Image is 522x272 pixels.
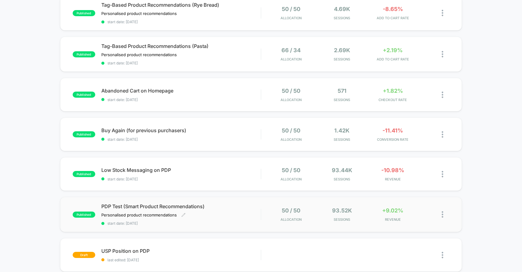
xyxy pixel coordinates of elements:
[334,47,350,53] span: 2.69k
[73,51,95,57] span: published
[332,207,352,214] span: 93.52k
[442,51,443,57] img: close
[369,16,416,20] span: ADD TO CART RATE
[318,137,366,142] span: Sessions
[338,88,346,94] span: 571
[332,167,352,173] span: 93.44k
[101,97,261,102] span: start date: [DATE]
[73,10,95,16] span: published
[101,137,261,142] span: start date: [DATE]
[382,127,403,134] span: -11.41%
[101,61,261,65] span: start date: [DATE]
[101,43,261,49] span: Tag-Based Product Recommendations (Pasta)
[101,177,261,181] span: start date: [DATE]
[101,258,261,262] span: last edited: [DATE]
[382,207,403,214] span: +9.02%
[318,98,366,102] span: Sessions
[442,211,443,218] img: close
[369,177,416,181] span: REVENUE
[442,92,443,98] img: close
[101,88,261,94] span: Abandoned Cart on Homepage
[383,88,403,94] span: +1.82%
[442,131,443,138] img: close
[381,167,404,173] span: -10.98%
[383,6,403,12] span: -8.65%
[282,127,300,134] span: 50 / 50
[383,47,403,53] span: +2.19%
[442,10,443,16] img: close
[101,20,261,24] span: start date: [DATE]
[282,88,300,94] span: 50 / 50
[334,6,350,12] span: 4.69k
[73,212,95,218] span: published
[101,221,261,226] span: start date: [DATE]
[369,98,416,102] span: CHECKOUT RATE
[101,2,261,8] span: Tag-Based Product Recommendations (Rye Bread)
[282,167,300,173] span: 50 / 50
[318,16,366,20] span: Sessions
[101,127,261,133] span: Buy Again (for previous purchasers)
[369,57,416,61] span: ADD TO CART RATE
[318,177,366,181] span: Sessions
[369,217,416,222] span: REVENUE
[318,57,366,61] span: Sessions
[101,11,177,16] span: Personalised product recommendations
[101,248,261,254] span: USP Position on PDP
[73,92,95,98] span: published
[281,137,302,142] span: Allocation
[318,217,366,222] span: Sessions
[369,137,416,142] span: CONVERSION RATE
[101,203,261,209] span: PDP Test (Smart Product Recommendations)
[101,167,261,173] span: Low Stock Messaging on PDP
[281,98,302,102] span: Allocation
[101,212,177,217] span: Personalised product recommendations
[282,207,300,214] span: 50 / 50
[101,52,177,57] span: Personalised product recommendations
[281,57,302,61] span: Allocation
[73,171,95,177] span: published
[281,16,302,20] span: Allocation
[281,177,302,181] span: Allocation
[442,171,443,177] img: close
[73,252,95,258] span: draft
[281,217,302,222] span: Allocation
[334,127,350,134] span: 1.42k
[442,252,443,258] img: close
[282,6,300,12] span: 50 / 50
[73,131,95,137] span: published
[281,47,301,53] span: 66 / 34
